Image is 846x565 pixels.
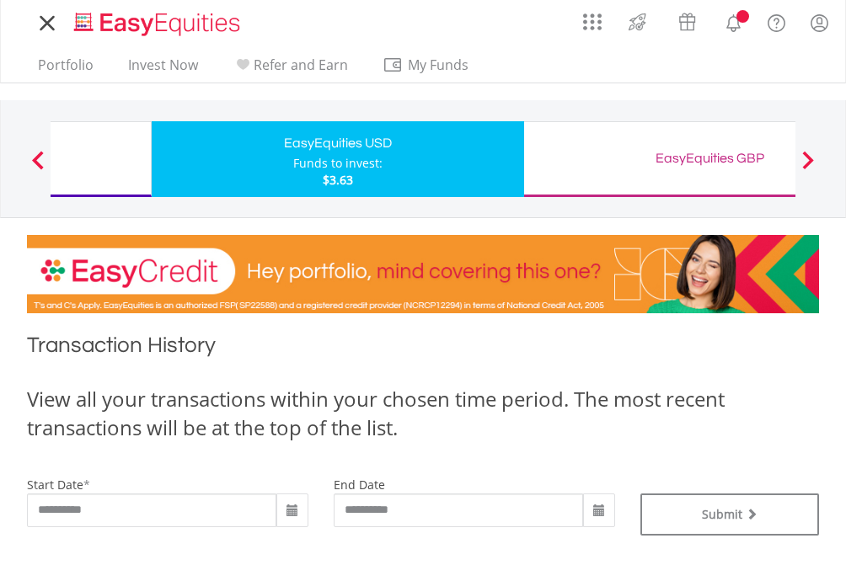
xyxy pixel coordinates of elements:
img: grid-menu-icon.svg [583,13,602,31]
div: View all your transactions within your chosen time period. The most recent transactions will be a... [27,385,819,443]
img: EasyEquities_Logo.png [71,10,247,38]
span: Refer and Earn [254,56,348,74]
div: EasyEquities USD [162,131,514,155]
button: Next [791,159,825,176]
button: Submit [640,493,820,536]
a: Home page [67,4,247,38]
a: Notifications [712,4,755,38]
span: $3.63 [323,172,353,188]
img: thrive-v2.svg [624,8,651,35]
a: My Profile [798,4,841,41]
a: Invest Now [121,56,205,83]
img: EasyCredit Promotion Banner [27,235,819,313]
label: start date [27,477,83,493]
a: Portfolio [31,56,100,83]
div: Funds to invest: [293,155,383,172]
a: FAQ's and Support [755,4,798,38]
a: AppsGrid [572,4,613,31]
a: Vouchers [662,4,712,35]
button: Previous [21,159,55,176]
a: Refer and Earn [226,56,355,83]
img: vouchers-v2.svg [673,8,701,35]
h1: Transaction History [27,330,819,368]
span: My Funds [383,54,493,76]
label: end date [334,477,385,493]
